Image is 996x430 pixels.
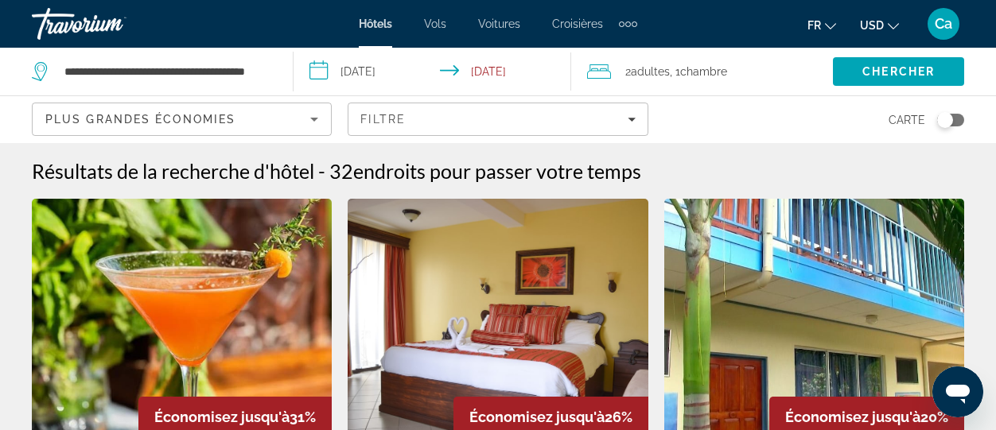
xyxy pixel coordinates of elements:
[32,3,191,45] a: Travorium
[935,16,952,32] span: Ca
[353,159,641,183] span: endroits pour passer votre temps
[154,409,290,425] span: Économisez jusqu'à
[359,17,392,30] a: Hôtels
[32,159,314,183] h1: Résultats de la recherche d'hôtel
[45,110,318,129] mat-select: Sort by
[680,65,727,78] span: Chambre
[619,11,637,37] button: Extra navigation items
[294,48,571,95] button: Select check in and out date
[923,7,964,41] button: User Menu
[807,14,836,37] button: Change language
[348,103,648,136] button: Filters
[318,159,325,183] span: -
[360,113,406,126] span: Filtre
[670,60,727,83] span: , 1
[785,409,920,425] span: Économisez jusqu'à
[889,109,925,131] span: Carte
[424,17,446,30] a: Vols
[625,60,670,83] span: 2
[329,159,641,183] h2: 32
[631,65,670,78] span: Adultes
[45,113,235,126] span: Plus grandes économies
[925,113,964,127] button: Toggle map
[469,409,605,425] span: Économisez jusqu'à
[932,366,983,417] iframe: Bouton de lancement de la fenêtre de messagerie
[860,14,899,37] button: Change currency
[833,57,964,86] button: Search
[807,19,821,32] span: fr
[552,17,603,30] a: Croisières
[862,65,935,78] span: Chercher
[860,19,884,32] span: USD
[478,17,520,30] a: Voitures
[63,60,269,83] input: Search hotel destination
[571,48,833,95] button: Travelers: 2 adults, 0 children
